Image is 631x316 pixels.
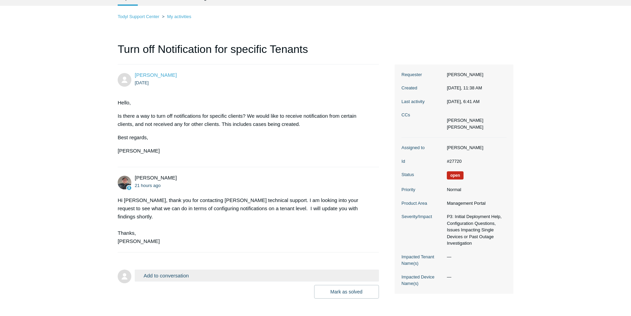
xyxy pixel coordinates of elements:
[401,144,443,151] dt: Assigned to
[401,98,443,105] dt: Last activity
[443,213,507,247] dd: P3: Initial Deployment Help, Configuration Questions, Issues Impacting Single Devices or Past Out...
[135,72,177,78] a: [PERSON_NAME]
[118,147,372,155] p: [PERSON_NAME]
[443,186,507,193] dd: Normal
[118,41,379,64] h1: Turn off Notification for specific Tenants
[118,112,372,128] p: Is there a way to turn off notifications for specific clients? We would like to receive notificat...
[443,254,507,260] dd: —
[443,274,507,281] dd: —
[443,144,507,151] dd: [PERSON_NAME]
[401,112,443,118] dt: CCs
[401,254,443,267] dt: Impacted Tenant Name(s)
[401,274,443,287] dt: Impacted Device Name(s)
[401,158,443,165] dt: Id
[443,71,507,78] dd: [PERSON_NAME]
[401,71,443,78] dt: Requester
[118,133,372,142] p: Best regards,
[135,80,149,85] time: 08/27/2025, 11:38
[401,200,443,207] dt: Product Area
[447,99,480,104] time: 08/28/2025, 06:41
[443,158,507,165] dd: #27720
[401,171,443,178] dt: Status
[447,85,482,90] time: 08/27/2025, 11:38
[161,14,191,19] li: My activities
[401,186,443,193] dt: Priority
[118,99,372,107] p: Hello,
[135,72,177,78] span: Joshua Mitchell
[135,270,379,282] button: Add to conversation
[118,14,161,19] li: Todyl Support Center
[135,183,161,188] time: 08/27/2025, 14:00
[135,175,177,181] span: Matt Robinson
[401,213,443,220] dt: Severity/Impact
[447,124,483,131] li: Eliezer Mendoza
[443,200,507,207] dd: Management Portal
[118,14,159,19] a: Todyl Support Center
[401,85,443,91] dt: Created
[118,196,372,245] div: Hi [PERSON_NAME], thank you for contacting [PERSON_NAME] technical support. I am looking into you...
[447,171,464,179] span: We are working on a response for you
[167,14,191,19] a: My activities
[314,285,379,299] button: Mark as solved
[447,117,483,124] li: Aaron Argiropoulos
